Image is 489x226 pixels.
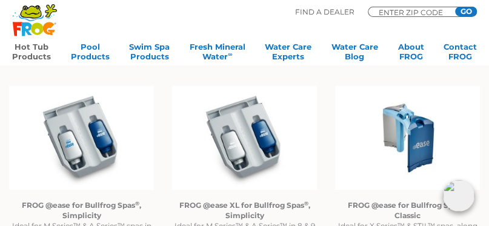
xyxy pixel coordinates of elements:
[455,7,477,16] input: GO
[9,85,154,190] img: @ease_Bullfrog_FROG @ease R180 for Bullfrog Spas with Filter
[179,200,310,219] strong: FROG @ease XL for Bullfrog Spas , Simplicity
[295,7,354,18] p: Find A Dealer
[172,85,317,190] img: @ease_Bullfrog_FROG @easeXL for Bullfrog Spas with Filter
[12,42,51,66] a: Hot TubProducts
[265,42,311,66] a: Water CareExperts
[71,42,110,66] a: PoolProducts
[331,42,378,66] a: Water CareBlog
[129,42,170,66] a: Swim SpaProducts
[304,199,308,206] sup: ®
[335,85,480,190] img: Untitled design (94)
[378,9,450,15] input: Zip Code Form
[228,51,232,58] sup: ∞
[444,42,477,66] a: ContactFROG
[22,200,141,219] strong: FROG @ease for Bullfrog Spas , Simplicity
[398,42,424,66] a: AboutFROG
[190,42,245,66] a: Fresh MineralWater∞
[443,180,474,211] img: openIcon
[135,199,139,206] sup: ®
[348,200,467,219] strong: FROG @ease for Bullfrog Spas , Classic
